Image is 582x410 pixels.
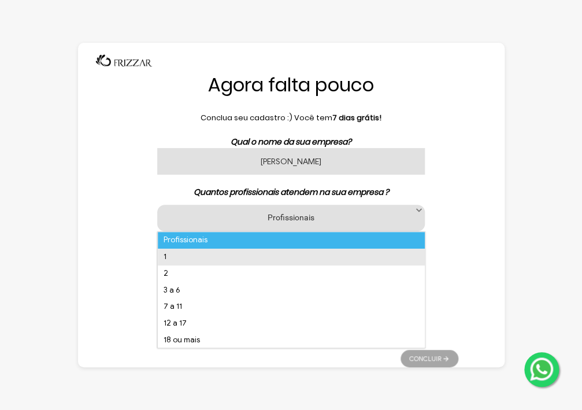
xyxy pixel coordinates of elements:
p: Conclua seu cadastro :) Você tem [124,112,458,124]
label: Profissionais [172,212,410,223]
p: Veio por algum de nossos parceiros? [124,300,458,312]
li: 18 ou mais [158,332,425,349]
ul: Pagination [401,344,458,367]
p: Qual sistema utilizava antes? [124,243,458,255]
li: 7 a 11 [158,298,425,315]
li: 1 [158,249,425,265]
li: Profissionais [158,232,425,249]
b: 7 dias grátis! [332,112,381,123]
h1: Agora falta pouco [124,73,458,97]
img: whatsapp.png [528,355,555,383]
li: 12 a 17 [158,315,425,332]
p: Qual o nome da sua empresa? [124,136,458,148]
li: 3 a 6 [158,282,425,299]
input: Nome da sua empresa [157,148,424,175]
li: 2 [158,265,425,282]
p: Quantos profissionais atendem na sua empresa ? [124,186,458,198]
